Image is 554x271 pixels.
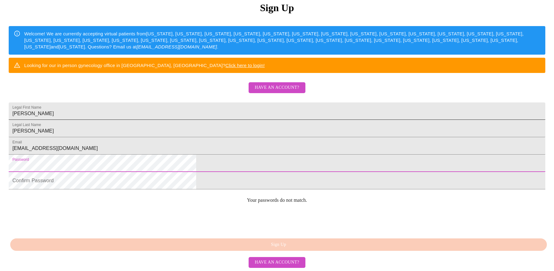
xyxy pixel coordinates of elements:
div: Looking for our in person gynecology office in [GEOGRAPHIC_DATA], [GEOGRAPHIC_DATA]? [24,60,265,71]
button: Have an account? [249,82,305,93]
iframe: reCAPTCHA [9,208,103,232]
span: Have an account? [255,84,299,92]
h3: Sign Up [9,2,545,14]
em: [EMAIL_ADDRESS][DOMAIN_NAME] [137,44,217,49]
p: Your passwords do not match. [9,197,545,203]
button: Have an account? [249,257,305,268]
div: Welcome! We are currently accepting virtual patients from [US_STATE], [US_STATE], [US_STATE], [US... [24,28,540,53]
a: Have an account? [247,89,307,94]
span: Have an account? [255,259,299,266]
a: Have an account? [247,259,307,264]
a: Click here to login! [225,63,265,68]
